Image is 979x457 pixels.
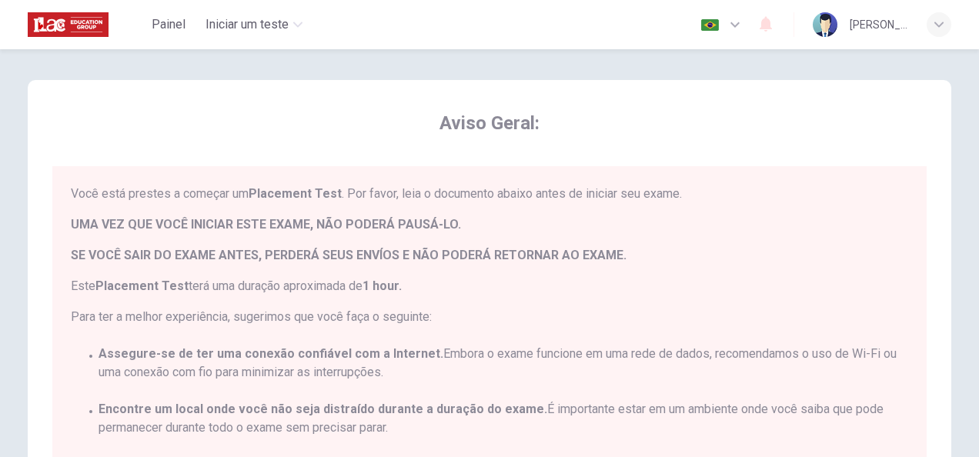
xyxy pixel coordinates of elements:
[813,12,837,37] img: Profile picture
[249,186,342,201] strong: Placement Test
[99,400,908,437] span: É importante estar em um ambiente onde você saiba que pode permanecer durante todo o exame sem pr...
[99,346,443,361] strong: Assegure-se de ter uma conexão confiável com a Internet.
[144,11,193,38] button: Painel
[28,9,144,40] a: ILAC logo
[205,15,289,34] span: Iniciar um teste
[28,9,109,40] img: ILAC logo
[363,279,402,293] strong: 1 hour.
[71,215,908,234] span: UMA VEZ QUE VOCÊ INICIAR ESTE EXAME, NÃO PODERÁ PAUSÁ-LO.
[152,15,185,34] span: Painel
[71,246,908,265] span: SE VOCÊ SAIR DO EXAME ANTES, PERDERÁ SEUS ENVÍOS E NÃO PODERÁ RETORNAR AO EXAME.
[71,185,908,203] span: Você está prestes a começar um . Por favor, leia o documento abaixo antes de iniciar seu exame.
[71,308,908,326] span: Para ter a melhor experiência, sugerimos que você faça o seguinte:
[99,402,547,416] strong: Encontre um local onde você não seja distraído durante a duração do exame.
[199,11,309,38] button: Iniciar um teste
[850,15,908,34] div: [PERSON_NAME]
[99,345,908,382] span: Embora o exame funcione em uma rede de dados, recomendamos o uso de Wi-Fi ou uma conexão com fio ...
[700,19,720,31] img: pt
[71,277,908,295] span: Este terá uma duração aproximada de
[52,111,927,135] span: Aviso Geral:
[95,279,189,293] strong: Placement Test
